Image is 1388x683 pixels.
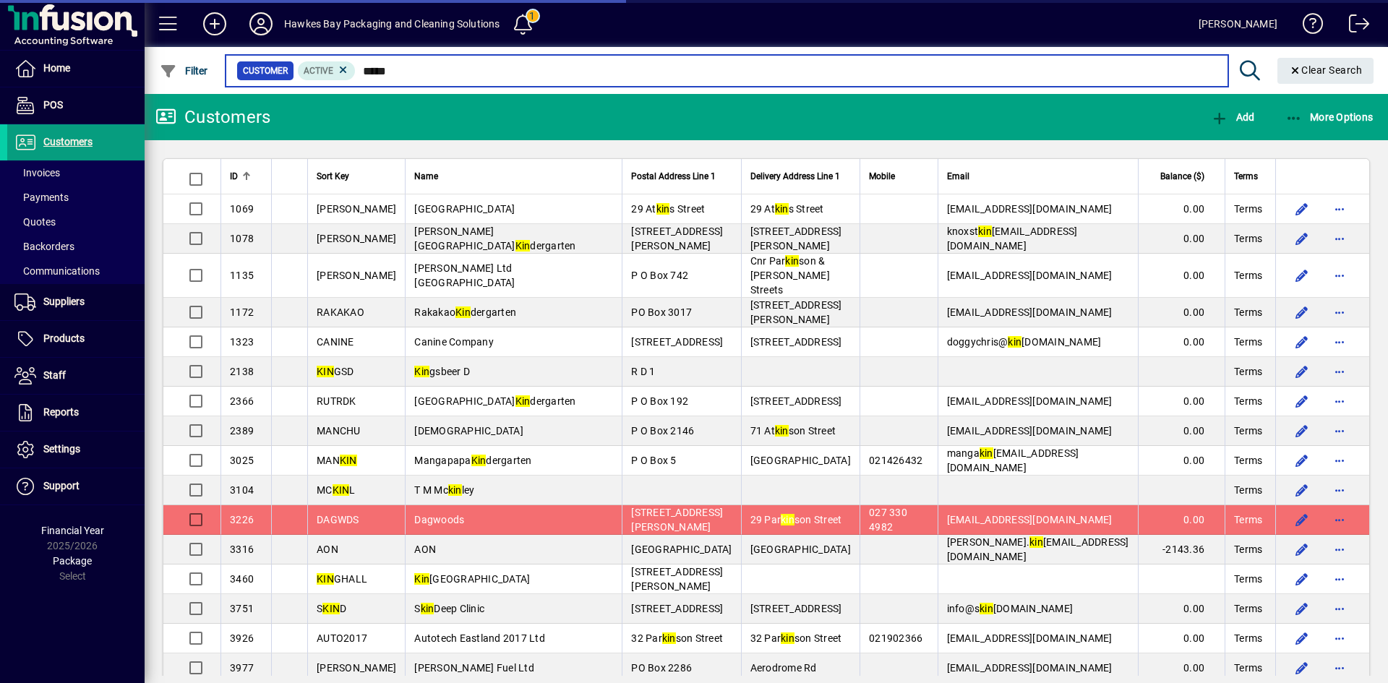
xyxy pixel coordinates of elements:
[1285,111,1374,123] span: More Options
[947,395,1113,407] span: [EMAIL_ADDRESS][DOMAIN_NAME]
[631,662,692,674] span: PO Box 2286
[947,514,1113,525] span: [EMAIL_ADDRESS][DOMAIN_NAME]
[1234,305,1262,319] span: Terms
[750,299,842,325] span: [STREET_ADDRESS][PERSON_NAME]
[947,536,1129,562] span: [PERSON_NAME]. [EMAIL_ADDRESS][DOMAIN_NAME]
[1199,12,1277,35] div: [PERSON_NAME]
[1234,631,1262,645] span: Terms
[14,241,74,252] span: Backorders
[317,573,367,585] span: GHALL
[947,447,1079,473] span: manga [EMAIL_ADDRESS][DOMAIN_NAME]
[414,366,470,377] span: gsbeer D
[1138,505,1225,535] td: 0.00
[317,662,396,674] span: [PERSON_NAME]
[1328,538,1351,561] button: More options
[656,203,670,215] em: kin
[1328,301,1351,324] button: More options
[414,455,531,466] span: Mangapapa dergarten
[14,265,100,277] span: Communications
[1160,168,1204,184] span: Balance ($)
[7,185,145,210] a: Payments
[192,11,238,37] button: Add
[414,573,429,585] em: Kin
[230,455,254,466] span: 3025
[1138,224,1225,254] td: 0.00
[317,425,361,437] span: MANCHU
[781,632,794,644] em: kin
[43,406,79,418] span: Reports
[1328,508,1351,531] button: More options
[317,514,359,525] span: DAGWDS
[414,484,474,496] span: T M Mc ley
[1138,653,1225,683] td: 0.00
[631,544,732,555] span: [GEOGRAPHIC_DATA]
[781,514,794,525] em: kin
[947,225,1078,252] span: knoxst [EMAIL_ADDRESS][DOMAIN_NAME]
[317,455,357,466] span: MAN
[317,632,367,644] span: AUTO2017
[7,431,145,468] a: Settings
[1008,336,1021,348] em: kin
[317,203,396,215] span: [PERSON_NAME]
[1138,624,1225,653] td: 0.00
[947,425,1113,437] span: [EMAIL_ADDRESS][DOMAIN_NAME]
[1234,572,1262,586] span: Terms
[1282,104,1377,130] button: More Options
[414,336,494,348] span: Canine Company
[750,225,842,252] span: [STREET_ADDRESS][PERSON_NAME]
[7,234,145,259] a: Backorders
[947,168,969,184] span: Email
[317,233,396,244] span: [PERSON_NAME]
[53,555,92,567] span: Package
[414,632,545,644] span: Autotech Eastland 2017 Ltd
[43,99,63,111] span: POS
[156,58,212,84] button: Filter
[1234,335,1262,349] span: Terms
[1234,394,1262,408] span: Terms
[980,603,993,614] em: kin
[14,192,69,203] span: Payments
[1138,254,1225,298] td: 0.00
[230,484,254,496] span: 3104
[631,395,688,407] span: P O Box 192
[1290,360,1314,383] button: Edit
[238,11,284,37] button: Profile
[421,603,434,614] em: kin
[1138,535,1225,564] td: -2143.36
[43,480,80,491] span: Support
[333,484,350,496] em: KIN
[414,203,515,215] span: [GEOGRAPHIC_DATA]
[1328,330,1351,353] button: More options
[947,306,1113,318] span: [EMAIL_ADDRESS][DOMAIN_NAME]
[1328,360,1351,383] button: More options
[947,203,1113,215] span: [EMAIL_ADDRESS][DOMAIN_NAME]
[947,632,1113,644] span: [EMAIL_ADDRESS][DOMAIN_NAME]
[317,366,354,377] span: GSD
[322,603,340,614] em: KIN
[1328,478,1351,502] button: More options
[1234,168,1258,184] span: Terms
[7,51,145,87] a: Home
[750,662,817,674] span: Aerodrome Rd
[1029,536,1043,548] em: kin
[230,168,262,184] div: ID
[1234,453,1262,468] span: Terms
[785,255,799,267] em: kin
[631,425,694,437] span: P O Box 2146
[947,270,1113,281] span: [EMAIL_ADDRESS][DOMAIN_NAME]
[230,168,238,184] span: ID
[43,62,70,74] span: Home
[230,203,254,215] span: 1069
[7,87,145,124] a: POS
[1290,567,1314,590] button: Edit
[7,210,145,234] a: Quotes
[1328,390,1351,413] button: More options
[414,603,484,614] span: S Deep Clinic
[1147,168,1217,184] div: Balance ($)
[230,270,254,281] span: 1135
[414,306,516,318] span: Rakakao dergarten
[1290,627,1314,650] button: Edit
[1138,298,1225,327] td: 0.00
[43,136,93,147] span: Customers
[414,573,530,585] span: [GEOGRAPHIC_DATA]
